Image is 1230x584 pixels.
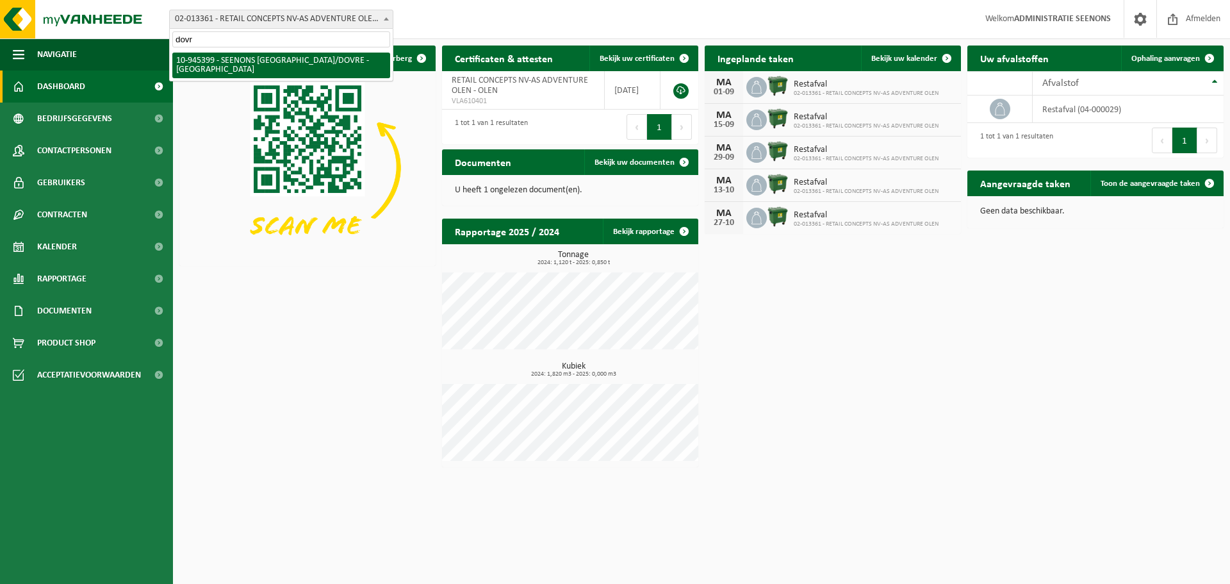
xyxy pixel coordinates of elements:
[1101,179,1200,188] span: Toon de aangevraagde taken
[37,327,95,359] span: Product Shop
[711,121,737,129] div: 15-09
[1014,14,1111,24] strong: ADMINISTRATIE SEENONS
[1121,46,1222,71] a: Ophaling aanvragen
[1197,128,1217,153] button: Next
[767,206,789,228] img: WB-1100-HPE-GN-04
[794,112,939,122] span: Restafval
[980,207,1211,216] p: Geen data beschikbaar.
[455,186,685,195] p: U heeft 1 ongelezen document(en).
[384,54,412,63] span: Verberg
[794,145,939,155] span: Restafval
[452,96,594,106] span: VLA610401
[794,122,939,130] span: 02-013361 - RETAIL CONCEPTS NV-AS ADVENTURE OLEN
[861,46,960,71] a: Bekijk uw kalender
[37,167,85,199] span: Gebruikers
[794,79,939,90] span: Restafval
[448,371,698,378] span: 2024: 1,820 m3 - 2025: 0,000 m3
[794,178,939,188] span: Restafval
[179,71,436,263] img: Download de VHEPlus App
[442,149,524,174] h2: Documenten
[37,38,77,71] span: Navigatie
[448,251,698,266] h3: Tonnage
[37,359,141,391] span: Acceptatievoorwaarden
[794,221,939,228] span: 02-013361 - RETAIL CONCEPTS NV-AS ADVENTURE OLEN
[589,46,697,71] a: Bekijk uw certificaten
[794,210,939,221] span: Restafval
[767,140,789,162] img: WB-1100-HPE-GN-04
[967,171,1083,196] h2: Aangevraagde taken
[627,114,647,140] button: Previous
[37,135,111,167] span: Contactpersonen
[711,153,737,162] div: 29-09
[448,362,698,378] h3: Kubiek
[373,46,434,71] button: Verberg
[794,90,939,97] span: 02-013361 - RETAIL CONCEPTS NV-AS ADVENTURE OLEN
[600,54,675,63] span: Bekijk uw certificaten
[705,46,807,71] h2: Ingeplande taken
[794,155,939,163] span: 02-013361 - RETAIL CONCEPTS NV-AS ADVENTURE OLEN
[711,143,737,153] div: MA
[711,208,737,219] div: MA
[647,114,672,140] button: 1
[871,54,937,63] span: Bekijk uw kalender
[1172,128,1197,153] button: 1
[967,46,1062,71] h2: Uw afvalstoffen
[442,46,566,71] h2: Certificaten & attesten
[448,260,698,266] span: 2024: 1,120 t - 2025: 0,850 t
[1090,171,1222,196] a: Toon de aangevraagde taken
[442,219,572,244] h2: Rapportage 2025 / 2024
[1152,128,1172,153] button: Previous
[448,113,528,141] div: 1 tot 1 van 1 resultaten
[767,75,789,97] img: WB-1100-HPE-GN-04
[711,110,737,121] div: MA
[37,263,86,295] span: Rapportage
[1131,54,1200,63] span: Ophaling aanvragen
[672,114,692,140] button: Next
[767,173,789,195] img: WB-1100-HPE-GN-04
[711,78,737,88] div: MA
[711,88,737,97] div: 01-09
[169,10,393,29] span: 02-013361 - RETAIL CONCEPTS NV-AS ADVENTURE OLEN - OLEN
[37,295,92,327] span: Documenten
[37,199,87,231] span: Contracten
[711,176,737,186] div: MA
[584,149,697,175] a: Bekijk uw documenten
[711,186,737,195] div: 13-10
[170,10,393,28] span: 02-013361 - RETAIL CONCEPTS NV-AS ADVENTURE OLEN - OLEN
[172,53,390,78] li: 10-945399 - SEENONS [GEOGRAPHIC_DATA]/DOVRE - [GEOGRAPHIC_DATA]
[1033,96,1224,123] td: restafval (04-000029)
[37,231,77,263] span: Kalender
[605,71,660,110] td: [DATE]
[767,108,789,129] img: WB-1100-HPE-GN-04
[603,219,697,244] a: Bekijk rapportage
[1042,78,1079,88] span: Afvalstof
[37,103,112,135] span: Bedrijfsgegevens
[594,158,675,167] span: Bekijk uw documenten
[794,188,939,196] span: 02-013361 - RETAIL CONCEPTS NV-AS ADVENTURE OLEN
[711,219,737,228] div: 27-10
[974,126,1053,154] div: 1 tot 1 van 1 resultaten
[452,76,588,96] span: RETAIL CONCEPTS NV-AS ADVENTURE OLEN - OLEN
[37,71,85,103] span: Dashboard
